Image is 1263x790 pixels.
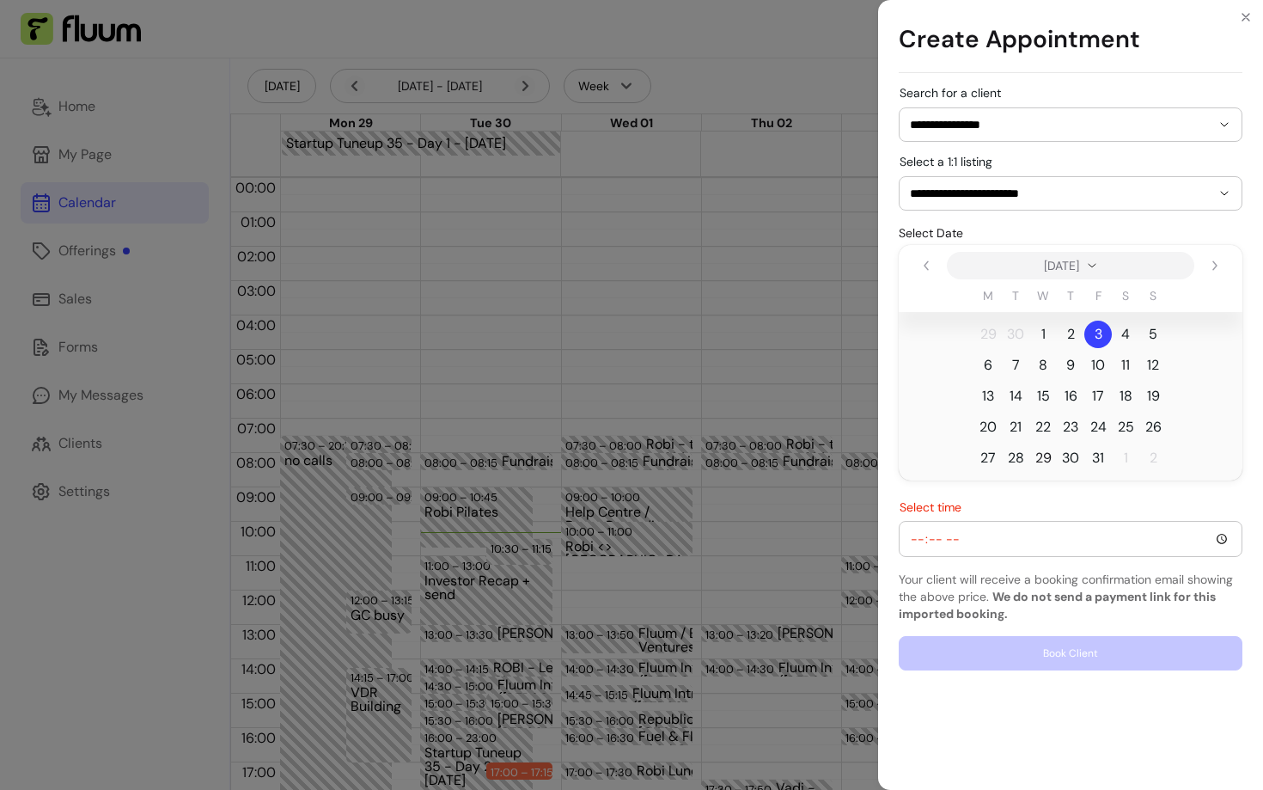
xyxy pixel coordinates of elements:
p: Select Date [899,224,1242,242]
span: 7 [1012,355,1020,376]
input: Select time [910,530,1231,548]
span: 12 [1147,355,1159,376]
h1: Create Appointment [899,7,1242,73]
span: Sunday 2 November 2025 [1139,444,1167,472]
span: 27 [980,448,996,468]
button: switch to year and month view [947,252,1194,279]
span: Wednesday 8 October 2025 [1029,352,1057,379]
span: W [1037,287,1049,304]
span: 26 [1145,417,1162,438]
span: Saturday 11 October 2025 [1112,352,1139,379]
span: Tuesday 7 October 2025 [1002,352,1029,379]
span: 17 [1092,386,1104,407]
span: Today, Tuesday 30 September 2025, First available date [1002,321,1029,348]
span: Tuesday 14 October 2025 [1002,383,1029,410]
span: Wednesday 1 October 2025 [1029,321,1057,348]
span: Sunday 12 October 2025 [1139,352,1167,379]
span: Thursday 30 October 2025 [1057,444,1084,472]
span: 22 [1035,417,1051,438]
span: Thursday 16 October 2025 [1057,383,1084,410]
button: Close [1232,3,1260,31]
span: 14 [1010,386,1022,407]
span: 23 [1063,417,1078,438]
button: Next [1201,252,1229,279]
span: T [1012,287,1019,304]
span: 21 [1010,417,1022,438]
span: 30 [1062,448,1079,468]
span: Friday 31 October 2025 [1084,444,1112,472]
span: 5 [1149,324,1157,345]
button: Show suggestions [1211,180,1238,207]
button: Show suggestions [1211,111,1238,138]
span: Monday 13 October 2025 [974,383,1002,410]
span: Sunday 5 October 2025 [1139,321,1167,348]
span: Saturday 4 October 2025 [1112,321,1139,348]
span: 29 [1035,448,1052,468]
span: 18 [1120,386,1132,407]
span: S [1150,287,1156,304]
label: Select a 1:1 listing [900,153,999,170]
label: Search for a client [900,84,1008,101]
span: Saturday 25 October 2025 [1112,413,1139,441]
span: Wednesday 22 October 2025 [1029,413,1057,441]
span: Sunday 19 October 2025 [1139,383,1167,410]
div: October 2025 [899,245,1242,481]
span: 4 [1121,324,1130,345]
span: T [1067,287,1074,304]
span: 10 [1091,355,1105,376]
span: Wednesday 29 October 2025 [1029,444,1057,472]
span: S [1122,287,1129,304]
span: 15 [1037,386,1050,407]
span: Friday 17 October 2025 [1084,383,1112,410]
span: Saturday 18 October 2025 [1112,383,1139,410]
span: 6 [984,355,992,376]
span: 11 [1121,355,1130,376]
span: 16 [1065,386,1077,407]
table: October 2025 [899,286,1242,474]
span: 25 [1118,417,1134,438]
span: 1 [1041,324,1046,345]
span: Thursday 23 October 2025 [1057,413,1084,441]
span: Select time [900,499,961,515]
span: 28 [1008,448,1024,468]
span: Monday 20 October 2025 [974,413,1002,441]
span: 8 [1039,355,1047,376]
span: Thursday 9 October 2025 [1057,352,1084,379]
span: 13 [982,386,994,407]
p: Your client will receive a booking confirmation email showing the above price. [899,571,1242,622]
span: Saturday 1 November 2025 [1112,444,1139,472]
span: 20 [979,417,997,438]
input: Search for a client [910,116,1211,133]
span: M [983,287,993,304]
span: 3 [1095,324,1102,345]
span: Sunday 26 October 2025 [1139,413,1167,441]
span: F [1095,287,1101,304]
span: 31 [1092,448,1104,468]
span: [DATE] [1044,257,1079,274]
span: Tuesday 21 October 2025 [1002,413,1029,441]
span: Monday 27 October 2025 [974,444,1002,472]
span: Tuesday 28 October 2025 [1002,444,1029,472]
b: We do not send a payment link for this imported booking. [899,589,1216,622]
span: Friday 10 October 2025 [1084,352,1112,379]
span: 9 [1066,355,1075,376]
span: Monday 6 October 2025 [974,352,1002,379]
input: Select a 1:1 listing [910,185,1183,202]
span: 29 [980,324,997,345]
span: Thursday 2 October 2025 [1057,321,1084,348]
span: 30 [1007,324,1024,345]
span: 1 [1124,448,1128,468]
button: Previous [912,252,940,279]
span: Wednesday 15 October 2025 [1029,383,1057,410]
span: 2 [1150,448,1157,468]
span: 2 [1067,324,1075,345]
span: Monday 29 September 2025 [974,321,1002,348]
span: 24 [1090,417,1107,438]
span: 19 [1147,386,1160,407]
span: Friday 3 October 2025 selected [1084,321,1112,348]
span: Friday 24 October 2025 [1084,413,1112,441]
